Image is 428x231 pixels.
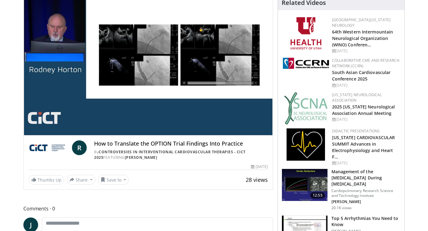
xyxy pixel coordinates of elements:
div: By FEATURING [94,149,267,160]
button: Share [67,175,95,185]
a: 12:55 Management of the [MEDICAL_DATA] During [MEDICAL_DATA] Cardiopulmonary Research Science and... [282,169,401,210]
p: 20.1K views [331,206,352,210]
a: [US_STATE] CARDIOVASCULAR SUMMIT Advances in Electrophysiology and Heart F… [332,135,395,160]
a: 2025 [US_STATE] Neurological Association Annual Meeting [332,104,395,116]
div: [DATE] [332,160,399,166]
a: Collaborative CME and Research Network (CCRN) [332,58,399,69]
a: R [72,140,87,155]
span: 12:55 [310,192,325,198]
h3: Management of the [MEDICAL_DATA] During [MEDICAL_DATA] [331,169,401,187]
a: 64th Western Intermountain Neurological Organization (WINO) Conferen… [332,29,393,48]
a: Thumbs Up [29,175,64,185]
a: [PERSON_NAME] [125,155,157,160]
img: a04ee3ba-8487-4636-b0fb-5e8d268f3737.png.150x105_q85_autocrop_double_scale_upscale_version-0.2.png [283,58,329,69]
p: Cardiopulmonary Research Science and Technology Institute [331,188,401,198]
img: 1860aa7a-ba06-47e3-81a4-3dc728c2b4cf.png.150x105_q85_autocrop_double_scale_upscale_version-0.2.png [287,128,325,161]
img: Controversies in Interventional Cardiovascular Therapies - CICT 2025 [29,140,69,155]
div: [DATE] [332,83,399,88]
img: ASqSTwfBDudlPt2X4xMDoxOjAxMTuB36.150x105_q85_crop-smart_upscale.jpg [282,169,327,201]
img: f6362829-b0a3-407d-a044-59546adfd345.png.150x105_q85_autocrop_double_scale_upscale_version-0.2.png [291,17,321,49]
div: Didactic Presentations [332,128,399,134]
span: Comments 0 [23,205,273,213]
div: [DATE] [332,117,399,122]
a: South Asian Cardiovascular Conference 2025 [332,69,391,82]
a: [GEOGRAPHIC_DATA][US_STATE] Neurology [332,17,391,28]
span: 28 views [246,176,268,183]
h4: How to Translate the OPTION Trial Findings Into Practice [94,140,267,147]
div: [DATE] [332,48,399,54]
a: Controversies in Interventional Cardiovascular Therapies - CICT 2025 [94,149,246,160]
a: [US_STATE] Neurological Association [332,92,382,103]
div: [DATE] [251,164,267,170]
button: Save to [98,175,129,185]
h3: Top 5 Arrhythmias You Need to Know [331,215,401,228]
img: b123db18-9392-45ae-ad1d-42c3758a27aa.jpg.150x105_q85_autocrop_double_scale_upscale_version-0.2.jpg [284,92,328,124]
p: [PERSON_NAME] [331,199,401,204]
